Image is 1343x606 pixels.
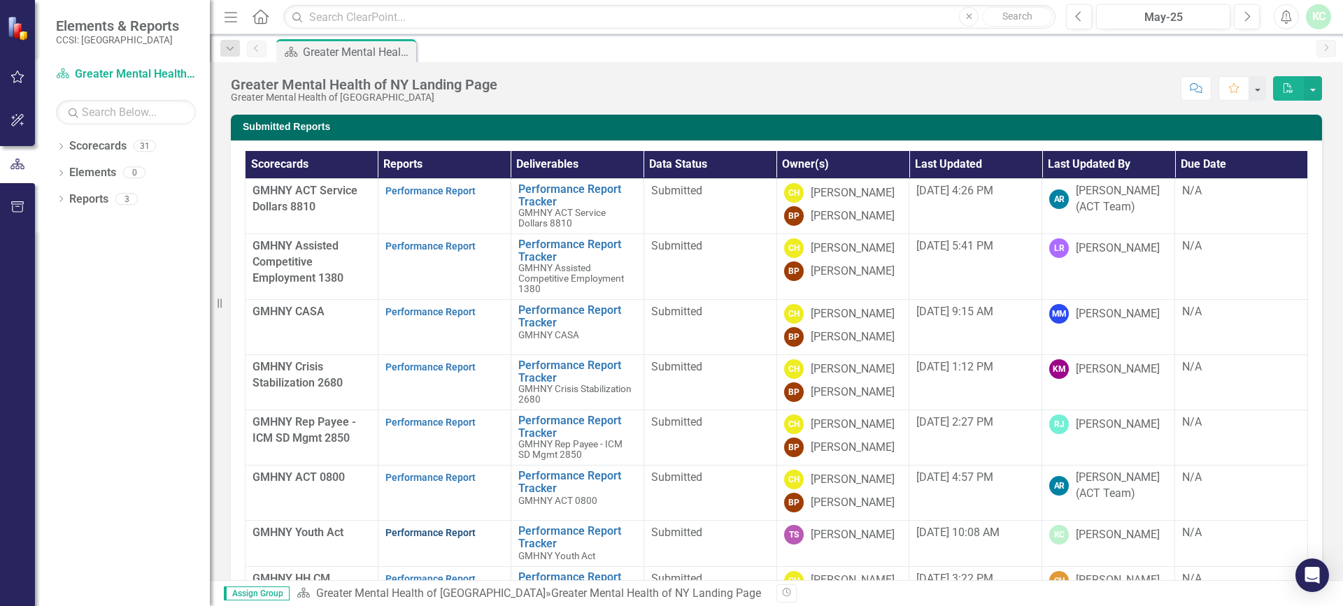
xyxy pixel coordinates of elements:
[1076,361,1160,377] div: [PERSON_NAME]
[784,238,804,258] div: CH
[551,586,761,600] div: Greater Mental Health of NY Landing Page
[651,360,702,373] span: Submitted
[1295,558,1329,592] div: Open Intercom Messenger
[518,495,597,506] span: GMHNY ACT 0800
[1306,4,1331,29] button: KC
[123,167,145,179] div: 0
[56,66,196,82] a: Greater Mental Health of [GEOGRAPHIC_DATA]
[644,410,776,465] td: Double-Click to Edit
[385,306,476,317] a: Performance Report
[916,470,1035,486] div: [DATE] 4:57 PM
[916,414,1035,431] div: [DATE] 2:27 PM
[916,304,1035,320] div: [DATE] 9:15 AM
[784,382,804,402] div: BP
[784,438,804,457] div: BP
[784,327,804,347] div: BP
[115,193,138,205] div: 3
[651,526,702,539] span: Submitted
[811,264,895,280] div: [PERSON_NAME]
[385,417,476,428] a: Performance Report
[518,183,637,208] a: Performance Report Tracker
[134,140,156,152] div: 31
[511,520,644,566] td: Double-Click to Edit Right Click for Context Menu
[518,207,606,229] span: GMHNY ACT Service Dollars 8810
[811,306,895,322] div: [PERSON_NAME]
[1076,417,1160,433] div: [PERSON_NAME]
[243,122,1315,132] h3: Submitted Reports
[651,184,702,197] span: Submitted
[1182,359,1300,375] div: N/A
[385,185,476,196] a: Performance Report
[1049,476,1069,496] div: AR
[224,586,290,600] span: Assign Group
[1182,238,1300,254] div: N/A
[1076,306,1160,322] div: [PERSON_NAME]
[916,359,1035,375] div: [DATE] 1:12 PM
[231,77,497,92] div: Greater Mental Health of NY Landing Page
[811,440,895,456] div: [PERSON_NAME]
[253,415,356,445] span: GMHNY Rep Payee - ICM SD Mgmt 2850
[784,470,804,489] div: CH
[385,472,476,483] a: Performance Report
[1182,414,1300,431] div: N/A
[1049,571,1069,591] div: CH
[253,184,357,213] span: GMHNY ACT Service Dollars 8810
[518,262,624,294] span: GMHNY Assisted Competitive Employment 1380
[69,165,116,181] a: Elements
[784,525,804,544] div: TS
[784,206,804,226] div: BP
[518,414,637,439] a: Performance Report Tracker
[253,526,343,539] span: GMHNY Youth Act
[69,138,127,154] a: Scorecards
[253,305,325,318] span: GMHNY CASA
[982,7,1052,27] button: Search
[1076,572,1160,589] div: [PERSON_NAME]
[1076,240,1160,257] div: [PERSON_NAME]
[1002,10,1032,22] span: Search
[253,360,343,389] span: GMHNY Crisis Stabilization 2680
[644,234,776,300] td: Double-Click to Edit
[811,185,895,201] div: [PERSON_NAME]
[1076,527,1160,543] div: [PERSON_NAME]
[784,261,804,281] div: BP
[784,414,804,434] div: CH
[518,383,632,405] span: GMHNY Crisis Stabilization 2680
[56,34,179,45] small: CCSI: [GEOGRAPHIC_DATA]
[651,572,702,585] span: Submitted
[811,572,895,589] div: [PERSON_NAME]
[253,239,343,284] span: GMHNY Assisted Competitive Employment 1380
[283,5,1056,29] input: Search ClearPoint...
[303,43,413,61] div: Greater Mental Health of NY Landing Page
[811,208,895,224] div: [PERSON_NAME]
[644,465,776,520] td: Double-Click to Edit
[253,572,356,601] span: GMHNY HH CM Service Dollars 2740
[916,571,1035,587] div: [DATE] 3:22 PM
[56,100,196,124] input: Search Below...
[1076,183,1167,215] div: [PERSON_NAME] (ACT Team)
[784,359,804,379] div: CH
[385,573,476,584] a: Performance Report
[644,179,776,234] td: Double-Click to Edit
[811,329,895,345] div: [PERSON_NAME]
[811,417,895,433] div: [PERSON_NAME]
[651,239,702,252] span: Submitted
[511,234,644,300] td: Double-Click to Edit Right Click for Context Menu
[811,240,895,257] div: [PERSON_NAME]
[1182,525,1300,541] div: N/A
[651,305,702,318] span: Submitted
[518,304,637,329] a: Performance Report Tracker
[518,438,623,460] span: GMHNY Rep Payee - ICM SD Mgmt 2850
[511,465,644,520] td: Double-Click to Edit Right Click for Context Menu
[1049,304,1069,324] div: MM
[811,384,895,401] div: [PERSON_NAME]
[1182,470,1300,486] div: N/A
[69,192,108,208] a: Reports
[511,299,644,354] td: Double-Click to Edit Right Click for Context Menu
[1049,525,1069,544] div: KC
[253,470,345,484] span: GMHNY ACT 0800
[316,586,546,600] a: Greater Mental Health of [GEOGRAPHIC_DATA]
[1049,189,1069,209] div: AR
[518,238,637,263] a: Performance Report Tracker
[518,550,595,561] span: GMHNY Youth Act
